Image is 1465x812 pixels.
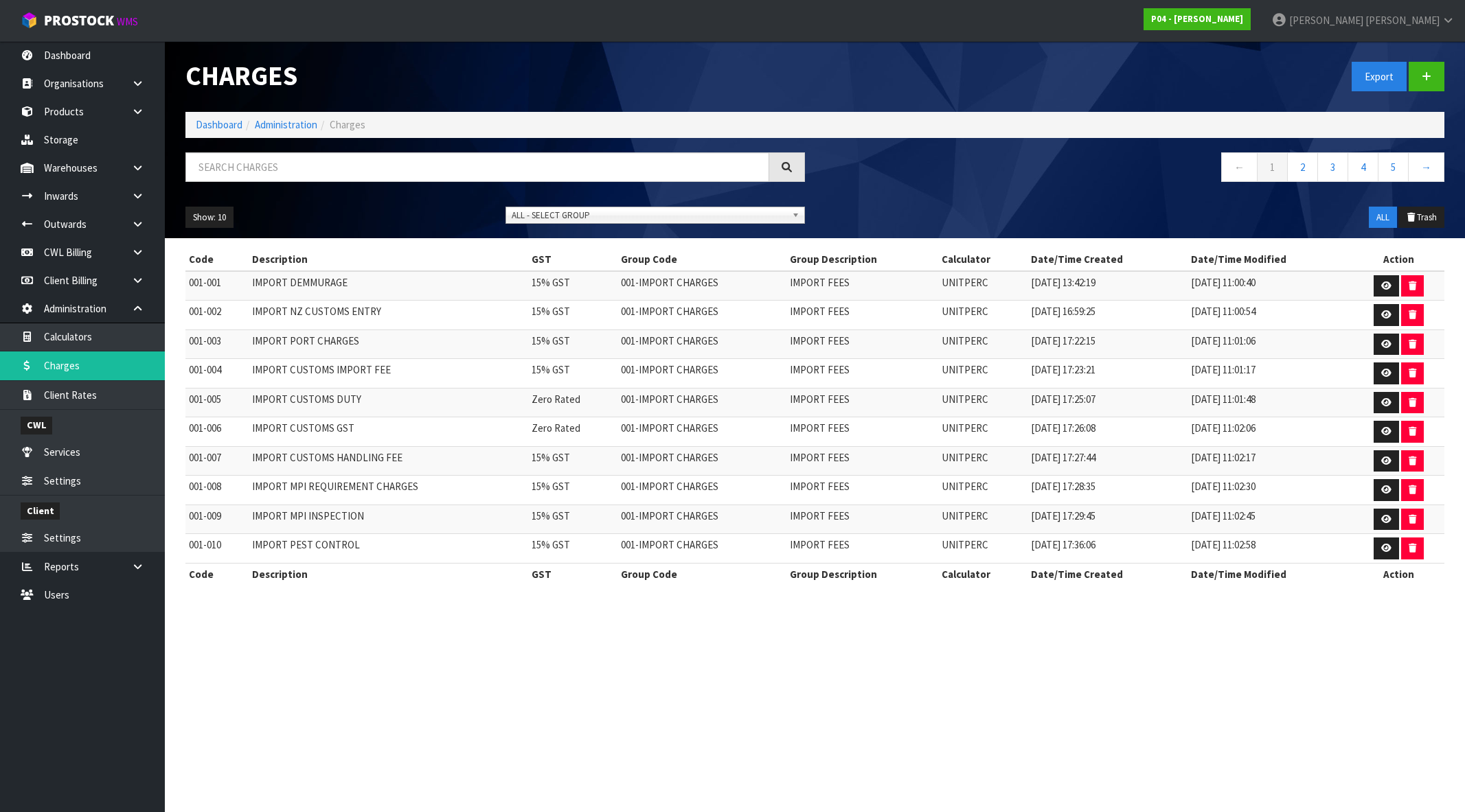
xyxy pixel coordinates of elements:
td: IMPORT FEES [786,534,938,564]
span: [DATE] 17:23:21 [1031,363,1095,376]
td: IMPORT CUSTOMS GST [249,417,528,447]
td: 001-010 [185,534,249,564]
td: 001-002 [185,301,249,330]
a: 5 [1378,152,1409,182]
a: 2 [1287,152,1318,182]
strong: P04 - [PERSON_NAME] [1151,13,1243,25]
td: UNITPERC [938,504,1028,534]
button: Export [1352,62,1407,91]
span: Client [21,502,60,520]
th: Date/Time Created [1027,563,1187,585]
span: [DATE] 11:02:30 [1191,480,1256,493]
td: IMPORT CUSTOMS HANDLING FEE [249,446,528,476]
td: 15% GST [528,359,618,388]
span: [DATE] 11:02:45 [1191,509,1256,522]
td: UNITPERC [938,271,1028,301]
td: 001-IMPORT CHARGES [617,359,786,388]
td: IMPORT FEES [786,388,938,417]
td: 001-IMPORT CHARGES [617,417,786,447]
th: Description [249,563,528,585]
td: UNITPERC [938,476,1028,505]
td: Zero Rated [528,417,618,447]
td: 15% GST [528,329,618,359]
td: IMPORT FEES [786,271,938,301]
td: IMPORT MPI REQUIREMENT CHARGES [249,476,528,505]
span: [DATE] 13:42:19 [1031,276,1095,289]
th: Action [1352,563,1444,585]
td: 001-006 [185,417,249,447]
td: 001-IMPORT CHARGES [617,388,786,417]
span: [DATE] 16:59:25 [1031,305,1095,318]
td: 001-009 [185,504,249,534]
td: 15% GST [528,301,618,330]
a: 1 [1257,152,1288,182]
span: [DATE] 17:27:44 [1031,451,1095,464]
td: 15% GST [528,504,618,534]
td: 001-001 [185,271,249,301]
td: IMPORT NZ CUSTOMS ENTRY [249,301,528,330]
td: IMPORT PORT CHARGES [249,329,528,359]
th: Group Description [786,248,938,270]
td: 15% GST [528,476,618,505]
td: 001-007 [185,446,249,476]
button: Trash [1398,207,1444,229]
td: 001-003 [185,329,249,359]
th: Code [185,563,249,585]
h1: Charges [185,62,805,91]
td: IMPORT CUSTOMS IMPORT FEE [249,359,528,388]
td: 001-005 [185,388,249,417]
span: [DATE] 17:22:15 [1031,334,1095,347]
td: UNITPERC [938,388,1028,417]
span: [PERSON_NAME] [1365,14,1440,27]
span: [DATE] 11:02:06 [1191,421,1256,434]
small: WMS [117,15,138,28]
span: [DATE] 11:01:06 [1191,334,1256,347]
th: Code [185,248,249,270]
td: UNITPERC [938,329,1028,359]
span: [PERSON_NAME] [1289,14,1363,27]
td: 001-IMPORT CHARGES [617,534,786,564]
a: → [1408,152,1444,182]
th: Description [249,248,528,270]
td: 15% GST [528,271,618,301]
td: 001-IMPORT CHARGES [617,271,786,301]
td: IMPORT FEES [786,446,938,476]
a: ← [1221,152,1258,182]
span: [DATE] 17:36:06 [1031,538,1095,551]
span: [DATE] 17:28:35 [1031,480,1095,493]
th: GST [528,248,618,270]
span: [DATE] 17:29:45 [1031,509,1095,522]
span: [DATE] 11:02:58 [1191,538,1256,551]
td: IMPORT DEMMURAGE [249,271,528,301]
td: 001-IMPORT CHARGES [617,476,786,505]
th: GST [528,563,618,585]
a: 3 [1317,152,1348,182]
a: Administration [255,118,317,131]
td: UNITPERC [938,359,1028,388]
td: 15% GST [528,534,618,564]
th: Action [1352,248,1444,270]
td: IMPORT FEES [786,329,938,359]
td: IMPORT FEES [786,301,938,330]
span: [DATE] 11:00:40 [1191,276,1256,289]
td: IMPORT MPI INSPECTION [249,504,528,534]
th: Group Code [617,248,786,270]
img: cube-alt.png [21,12,38,29]
th: Date/Time Created [1027,248,1187,270]
td: UNITPERC [938,534,1028,564]
td: 001-004 [185,359,249,388]
nav: Page navigation [826,152,1445,186]
button: Show: 10 [185,207,234,229]
td: IMPORT FEES [786,504,938,534]
td: 001-IMPORT CHARGES [617,301,786,330]
th: Date/Time Modified [1188,563,1352,585]
th: Date/Time Modified [1188,248,1352,270]
span: [DATE] 11:01:17 [1191,363,1256,376]
span: [DATE] 11:01:48 [1191,393,1256,406]
td: 001-IMPORT CHARGES [617,504,786,534]
td: 15% GST [528,446,618,476]
td: IMPORT FEES [786,476,938,505]
td: UNITPERC [938,446,1028,476]
span: [DATE] 17:26:08 [1031,421,1095,434]
span: CWL [21,417,52,434]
